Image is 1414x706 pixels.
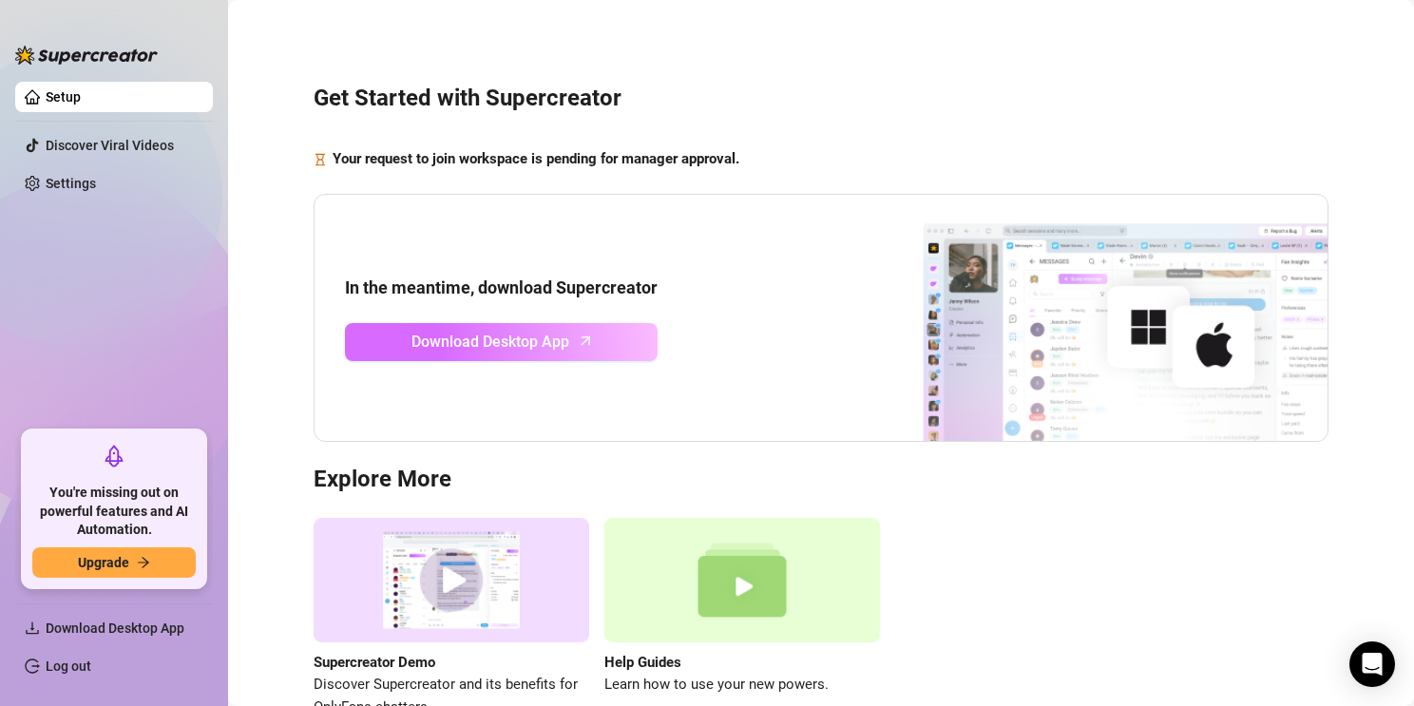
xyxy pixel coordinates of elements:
[25,620,40,636] span: download
[46,658,91,674] a: Log out
[411,330,569,353] span: Download Desktop App
[314,465,1328,495] h3: Explore More
[345,277,658,297] strong: In the meantime, download Supercreator
[137,556,150,569] span: arrow-right
[32,484,196,540] span: You're missing out on powerful features and AI Automation.
[15,46,158,65] img: logo-BBDzfeDw.svg
[604,654,681,671] strong: Help Guides
[604,674,880,696] span: Learn how to use your new powers.
[1349,641,1395,687] div: Open Intercom Messenger
[103,445,125,467] span: rocket
[46,620,184,636] span: Download Desktop App
[575,330,597,352] span: arrow-up
[314,518,589,642] img: supercreator demo
[32,547,196,578] button: Upgradearrow-right
[345,323,658,361] a: Download Desktop Apparrow-up
[46,138,174,153] a: Discover Viral Videos
[46,89,81,105] a: Setup
[604,518,880,642] img: help guides
[314,148,327,171] span: hourglass
[314,654,435,671] strong: Supercreator Demo
[78,555,129,570] span: Upgrade
[852,195,1328,442] img: download app
[314,84,1328,114] h3: Get Started with Supercreator
[46,176,96,191] a: Settings
[333,150,739,167] strong: Your request to join workspace is pending for manager approval.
